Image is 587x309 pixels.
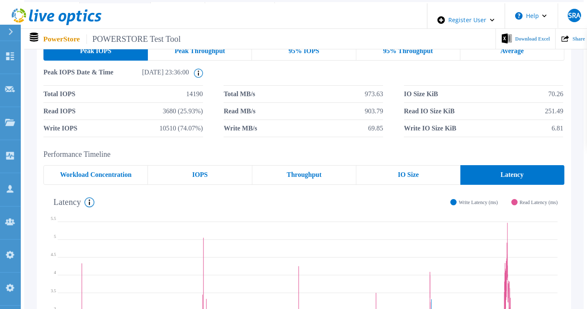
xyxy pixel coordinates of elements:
span: Read IOPS [43,103,76,120]
text: 4 [54,270,56,275]
span: 6.81 [551,120,563,137]
span: Total MB/s [224,86,255,102]
text: 3.5 [51,288,56,293]
span: SRA [568,12,580,19]
span: 10510 (74.07%) [160,120,203,137]
span: Peak Throughput [175,48,225,54]
span: Latency [501,171,523,178]
span: Write IOPS [43,120,77,137]
span: 3680 (25.93%) [163,103,203,120]
h4: Latency [53,197,94,207]
span: 903.79 [365,103,383,120]
span: IOPS [192,171,208,178]
h2: Performance Timeline [43,150,564,159]
span: 973.63 [365,86,383,102]
div: Register User [427,3,505,37]
span: Throughput [287,171,321,178]
span: 251.49 [545,103,563,120]
span: Workload Concentration [60,171,132,178]
span: 69.85 [368,120,383,137]
p: PowerStore [43,34,181,44]
span: Total IOPS [43,86,75,102]
span: [DATE] 23:36:00 [116,69,189,85]
span: Read Latency (ms) [520,199,558,206]
span: Peak IOPS [80,48,112,54]
span: IO Size KiB [404,86,438,102]
span: 14190 [186,86,203,102]
span: Read MB/s [224,103,255,120]
span: Write Latency (ms) [459,199,498,206]
span: Read IO Size KiB [404,103,455,120]
span: POWERSTORE Test Tool [86,34,180,44]
span: 70.26 [548,86,563,102]
span: 95% Throughput [383,48,433,54]
span: 95% IOPS [289,48,319,54]
span: Average [501,48,524,54]
span: Download Excel [515,36,550,41]
span: IO Size [398,171,419,178]
span: Share [572,36,585,41]
span: Write MB/s [224,120,257,137]
button: Help [505,3,557,28]
span: Peak IOPS Date & Time [43,69,116,85]
span: Write IO Size KiB [404,120,456,137]
text: 5.5 [51,216,56,221]
text: 4.5 [51,252,56,257]
text: 5 [54,234,56,239]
